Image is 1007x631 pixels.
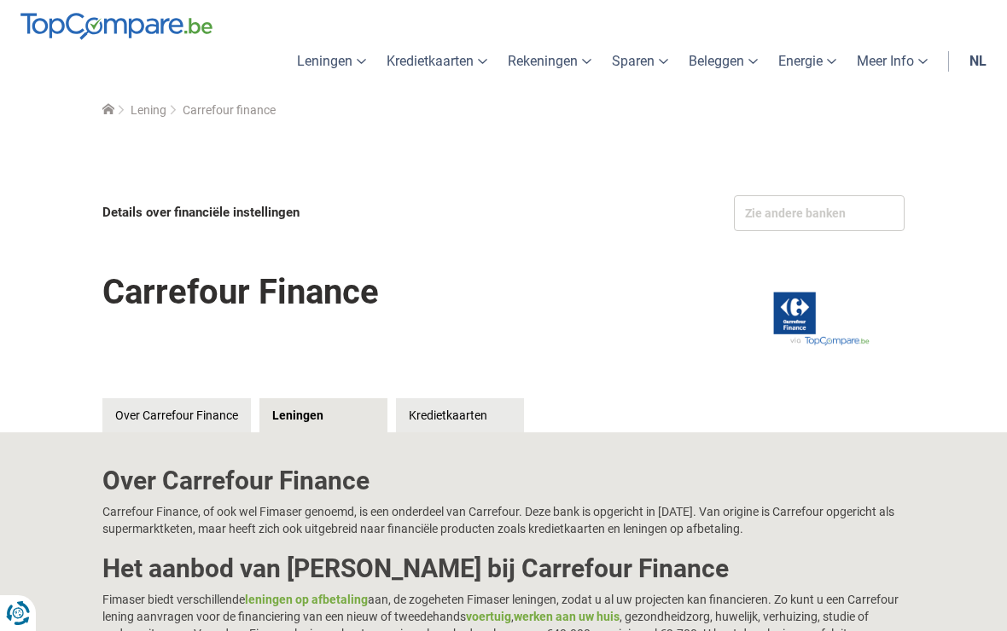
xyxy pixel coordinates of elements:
div: Details over financiële instellingen [102,195,499,230]
a: leningen op afbetaling [245,593,368,606]
img: TopCompare [20,13,212,40]
a: Rekeningen [498,40,602,83]
a: Leningen [287,40,376,83]
a: Sparen [602,40,678,83]
a: voertuig [466,610,511,623]
a: Leningen [259,398,387,432]
a: nl [959,40,997,83]
h1: Carrefour Finance [102,260,379,324]
a: werken aan uw huis [514,610,620,623]
b: Over Carrefour Finance [102,466,370,495]
span: Carrefour finance [183,103,276,117]
a: Kredietkaarten [396,398,524,432]
a: Over Carrefour Finance [102,398,251,432]
b: Het aanbod van [PERSON_NAME] bij Carrefour Finance [102,553,729,583]
a: Beleggen [678,40,768,83]
a: Meer Info [847,40,938,83]
a: Kredietkaarten [376,40,498,83]
div: Zie andere banken [734,195,905,231]
p: Carrefour Finance, of ook wel Fimaser genoemd, is een onderdeel van Carrefour. Deze bank is opger... [102,503,905,537]
img: Carrefour Finance [717,257,905,381]
a: Home [102,103,114,117]
a: Lening [131,103,166,117]
a: Energie [768,40,847,83]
